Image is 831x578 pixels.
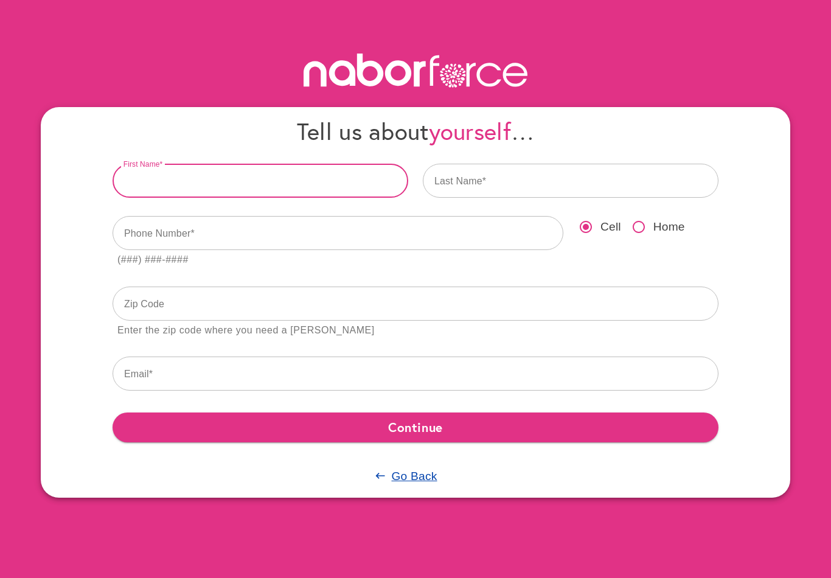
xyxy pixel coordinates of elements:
[600,218,621,236] span: Cell
[113,117,718,145] h4: Tell us about …
[653,218,685,236] span: Home
[391,470,437,482] u: Go Back
[117,322,375,339] div: Enter the zip code where you need a [PERSON_NAME]
[117,252,189,268] div: (###) ###-####
[113,413,718,442] button: Continue
[122,416,709,438] span: Continue
[429,116,511,147] span: yourself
